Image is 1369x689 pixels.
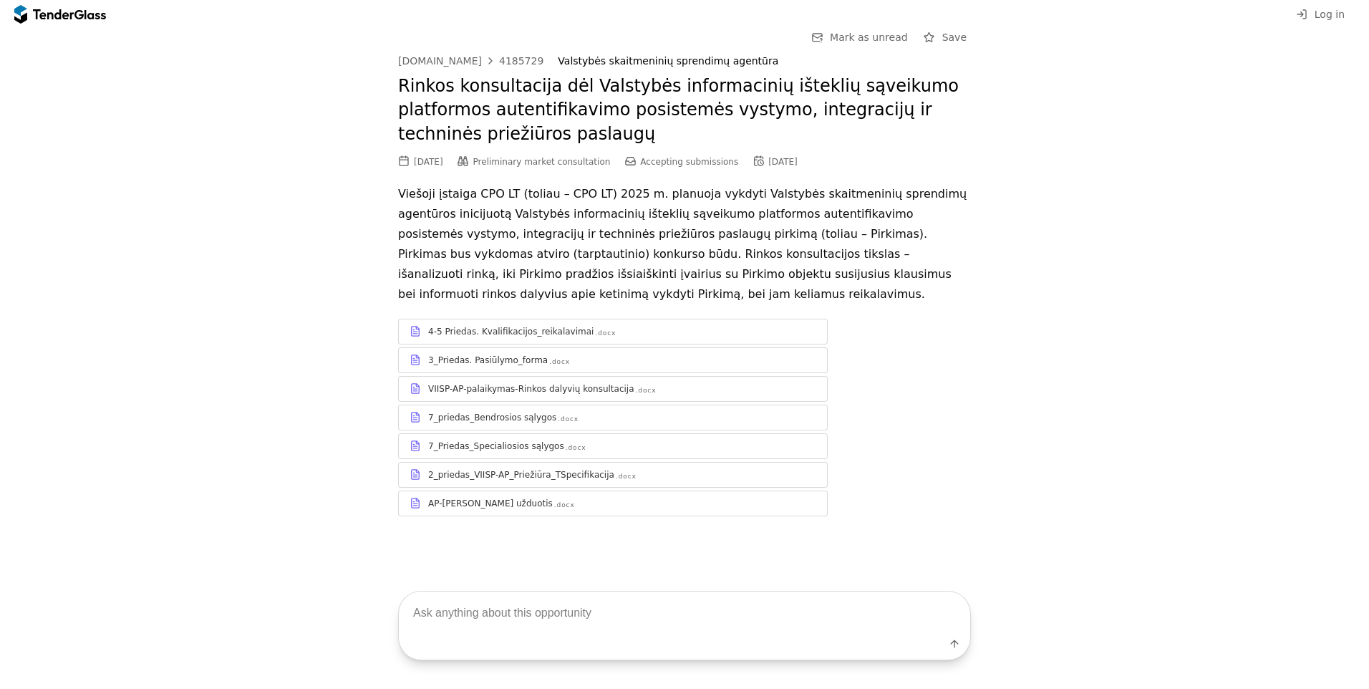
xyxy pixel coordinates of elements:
[566,443,586,453] div: .docx
[473,157,611,167] span: Preliminary market consultation
[807,29,912,47] button: Mark as unread
[398,347,828,373] a: 3_Priedas. Pasiūlymo_forma.docx
[554,501,575,510] div: .docx
[616,472,637,481] div: .docx
[640,157,738,167] span: Accepting submissions
[398,55,543,67] a: [DOMAIN_NAME]4185729
[1315,9,1345,20] span: Log in
[428,440,564,452] div: 7_Priedas_Specialiosios sąlygos
[398,74,971,147] h2: Rinkos konsultacija dėl Valstybės informacinių išteklių sąveikumo platformos autentifikavimo posi...
[636,386,657,395] div: .docx
[919,29,971,47] button: Save
[398,491,828,516] a: AP-[PERSON_NAME] užduotis.docx
[398,184,971,304] p: Viešoji įstaiga CPO LT (toliau – CPO LT) 2025 m. planuoja vykdyti Valstybės skaitmeninių sprendim...
[595,329,616,338] div: .docx
[428,355,548,366] div: 3_Priedas. Pasiūlymo_forma
[499,56,543,66] div: 4185729
[428,326,594,337] div: 4-5 Priedas. Kvalifikacijos_reikalavimai
[428,412,556,423] div: 7_priedas_Bendrosios sąlygos
[558,55,956,67] div: Valstybės skaitmeninių sprendimų agentūra
[414,157,443,167] div: [DATE]
[428,498,553,509] div: AP-[PERSON_NAME] užduotis
[768,157,798,167] div: [DATE]
[398,405,828,430] a: 7_priedas_Bendrosios sąlygos.docx
[398,56,482,66] div: [DOMAIN_NAME]
[398,462,828,488] a: 2_priedas_VIISP-AP_Priežiūra_TSpecifikacija.docx
[428,383,634,395] div: VIISP-AP-palaikymas-Rinkos dalyvių konsultacija
[398,319,828,344] a: 4-5 Priedas. Kvalifikacijos_reikalavimai.docx
[830,32,908,43] span: Mark as unread
[942,32,967,43] span: Save
[558,415,579,424] div: .docx
[428,469,614,481] div: 2_priedas_VIISP-AP_Priežiūra_TSpecifikacija
[549,357,570,367] div: .docx
[398,433,828,459] a: 7_Priedas_Specialiosios sąlygos.docx
[398,376,828,402] a: VIISP-AP-palaikymas-Rinkos dalyvių konsultacija.docx
[1292,6,1349,24] button: Log in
